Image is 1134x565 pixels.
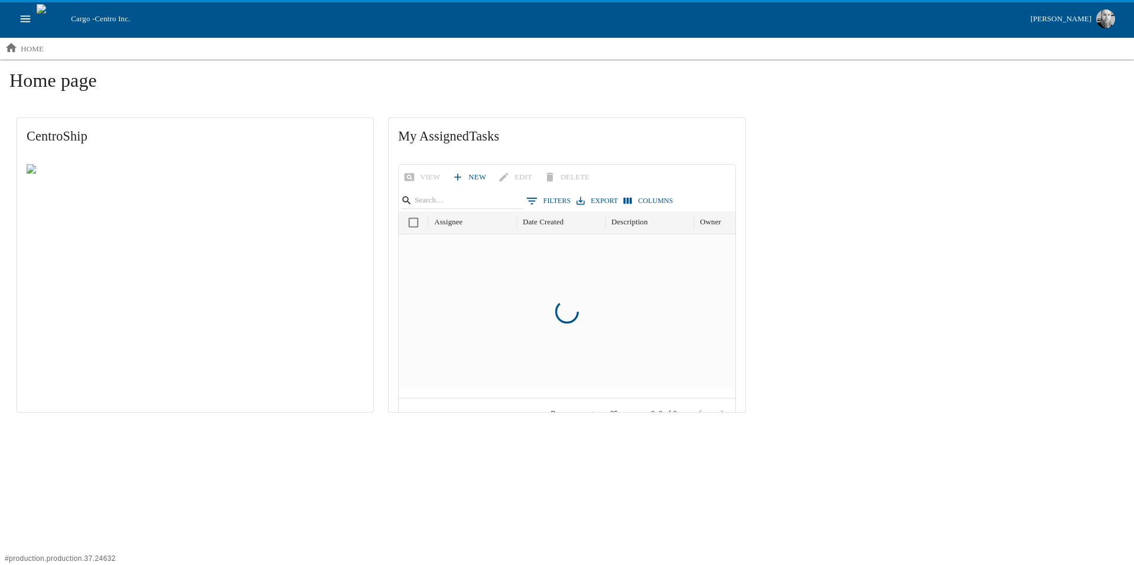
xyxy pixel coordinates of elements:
[1031,12,1091,26] div: [PERSON_NAME]
[415,192,507,209] input: Search…
[37,4,66,34] img: cargo logo
[523,218,563,227] div: Date Created
[1026,6,1120,32] button: [PERSON_NAME]
[621,192,676,210] button: Select columns
[94,14,130,23] span: Centro Inc.
[469,129,499,143] span: Tasks
[27,128,364,145] span: CentroShip
[27,164,85,178] img: Centro ship
[398,128,735,145] span: My Assigned
[66,13,1025,25] div: Cargo -
[700,218,721,227] div: Owner
[651,408,677,419] p: 0–0 of 0
[551,408,599,419] p: Rows per page:
[9,69,1125,101] h1: Home page
[1096,9,1115,28] img: Profile image
[523,192,573,210] button: Show filters
[604,406,632,422] div: 25
[401,192,523,211] div: Search
[573,192,621,210] button: Export
[21,43,44,55] p: home
[611,218,647,227] div: Description
[14,8,37,30] button: open drawer
[434,218,462,227] div: Assignee
[449,167,491,188] a: New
